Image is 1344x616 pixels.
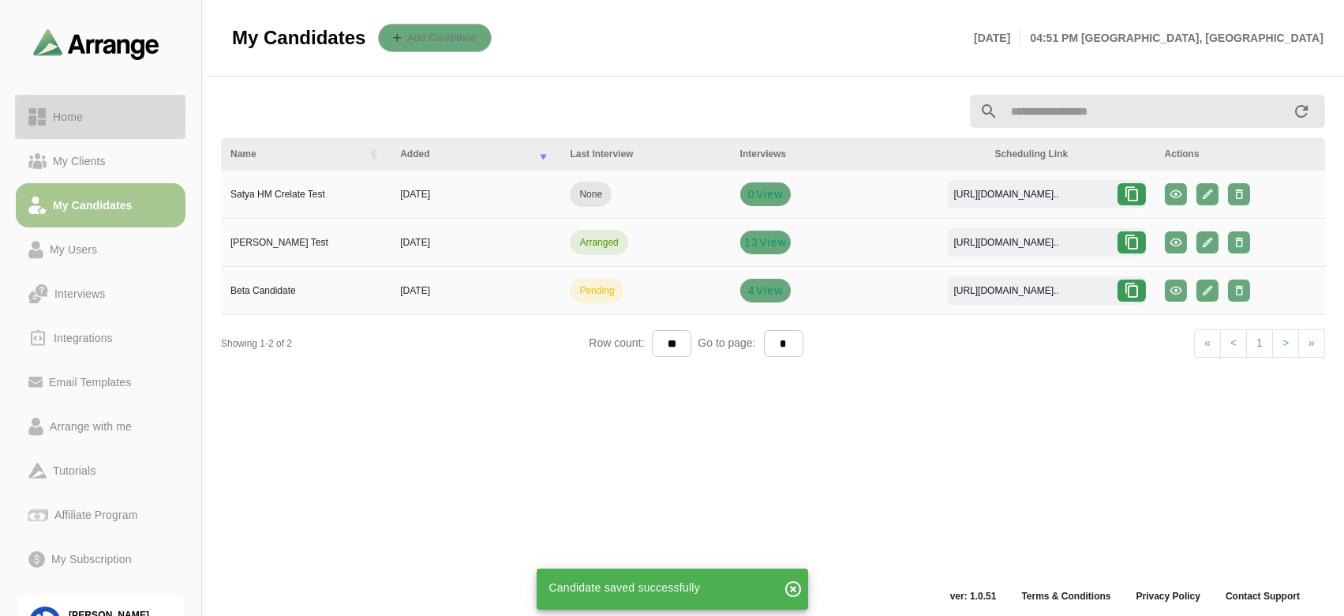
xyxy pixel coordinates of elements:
div: My Candidates [47,196,139,215]
a: Arrange with me [16,404,185,449]
div: Actions [1165,147,1316,161]
div: pending [579,284,614,298]
a: Terms & Conditions [1009,590,1123,603]
strong: 0 [747,186,755,202]
b: Add Candidate [406,32,477,43]
button: 4View [740,279,791,302]
img: arrangeai-name-small-logo.4d2b8aee.svg [33,28,159,59]
div: [URL][DOMAIN_NAME].. [942,235,1072,250]
span: View [755,186,784,202]
div: Scheduling Link [995,147,1146,161]
span: Candidate saved successfully [549,581,700,594]
a: Contact Support [1213,590,1312,603]
button: Add Candidate [378,24,492,52]
strong: 13 [743,235,758,250]
div: [PERSON_NAME] Test [230,235,381,250]
div: Arrange with me [43,417,138,436]
div: [DATE] [400,235,551,250]
div: [DATE] [400,187,551,201]
div: [URL][DOMAIN_NAME].. [942,284,1072,298]
span: View [755,283,784,299]
a: Interviews [16,272,185,316]
p: 04:51 PM [GEOGRAPHIC_DATA], [GEOGRAPHIC_DATA] [1020,28,1323,47]
a: Home [16,95,185,139]
div: Interviews [48,284,111,303]
span: Row count: [589,336,652,349]
i: appended action [1292,102,1311,121]
div: My Users [43,240,103,259]
span: ver: 1.0.51 [938,590,1009,603]
strong: 4 [747,283,755,299]
div: Integrations [47,329,119,347]
a: Affiliate Program [16,493,185,537]
div: Beta Candidate [230,284,381,298]
div: arranged [579,235,618,250]
div: My Subscription [45,550,138,569]
div: None [579,187,602,201]
div: Showing 1-2 of 2 [221,336,589,351]
span: View [758,235,787,250]
p: [DATE] [974,28,1020,47]
div: Last Interview [570,147,721,161]
a: Privacy Policy [1124,590,1213,603]
div: [DATE] [400,284,551,298]
span: My Candidates [232,26,365,50]
a: Integrations [16,316,185,360]
div: [URL][DOMAIN_NAME].. [942,187,1072,201]
div: Satya HM Crelate Test [230,187,381,201]
span: Go to page: [691,336,763,349]
button: 13View [740,231,791,254]
div: Affiliate Program [48,505,144,524]
a: Tutorials [16,449,185,493]
div: My Clients [47,152,112,171]
div: Email Templates [43,373,137,392]
div: Interviews [740,147,976,161]
div: Home [47,107,89,126]
a: My Users [16,227,185,272]
a: My Candidates [16,183,185,227]
div: Name [230,147,381,161]
a: My Subscription [16,537,185,581]
div: Tutorials [47,461,102,480]
button: 0View [740,182,791,206]
div: Added [400,147,551,161]
a: My Clients [16,139,185,183]
a: Email Templates [16,360,185,404]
